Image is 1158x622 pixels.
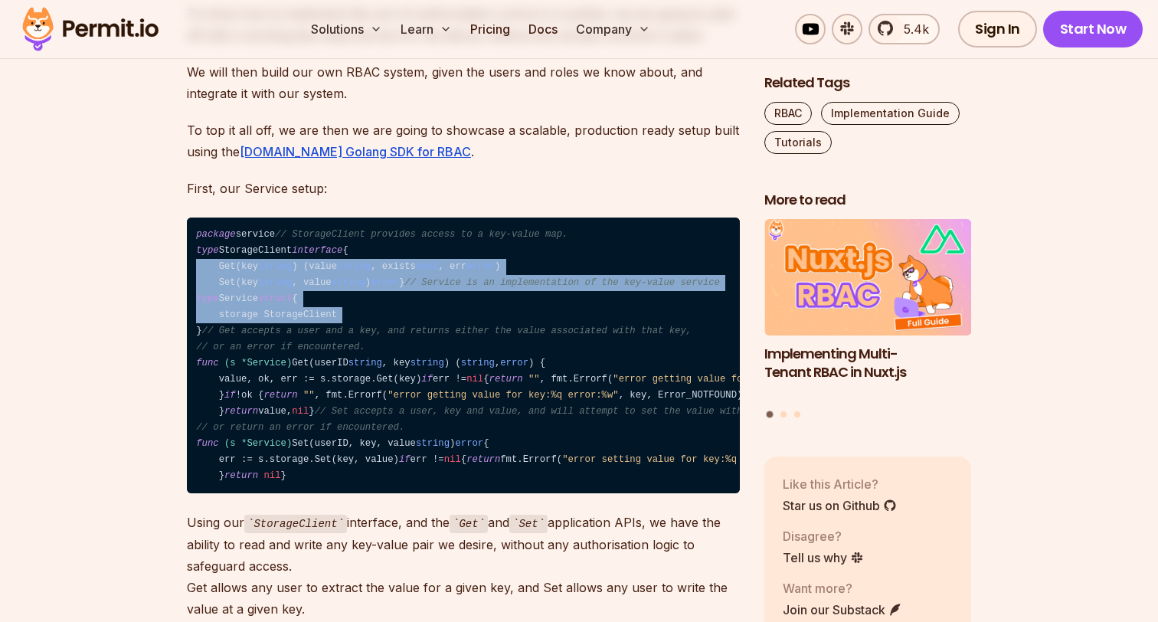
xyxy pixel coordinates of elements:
[764,219,971,401] li: 1 of 3
[332,277,365,288] span: string
[303,390,315,401] span: ""
[613,374,843,385] span: "error getting value for key:%q error:%w"
[187,61,740,104] p: We will then build our own RBAC system, given the users and roles we know about, and integrate it...
[187,218,740,494] code: service StorageClient { Get(key ) (value , exists , err ) Set(key , value ) } Service { storage S...
[466,374,483,385] span: nil
[764,131,832,154] a: Tutorials
[15,3,165,55] img: Permit logo
[258,277,292,288] span: string
[528,374,540,385] span: ""
[895,20,929,38] span: 5.4k
[399,454,411,465] span: if
[794,411,800,417] button: Go to slide 3
[404,277,720,288] span: // Service is an implementation of the key-value service
[764,344,971,382] h3: Implementing Multi-Tenant RBAC in Nuxt.js
[764,219,971,336] img: Implementing Multi-Tenant RBAC in Nuxt.js
[196,422,404,433] span: // or return an error if encountered.
[783,578,902,597] p: Want more?
[337,261,371,272] span: string
[416,261,438,272] span: bool
[764,74,971,93] h2: Related Tags
[187,512,740,620] p: Using our interface, and the and application APIs, we have the ability to read and write any key-...
[187,178,740,199] p: First, our Service setup:
[224,390,236,401] span: if
[444,454,461,465] span: nil
[275,229,568,240] span: // StorageClient provides access to a key-value map.
[509,515,548,533] code: Set
[263,390,297,401] span: return
[244,515,347,533] code: StorageClient
[292,245,342,256] span: interface
[1043,11,1143,47] a: Start Now
[263,470,280,481] span: nil
[196,293,218,304] span: type
[767,411,774,417] button: Go to slide 1
[258,293,292,304] span: struct
[783,600,902,618] a: Join our Substack
[450,515,488,533] code: Get
[464,14,516,44] a: Pricing
[315,406,799,417] span: // Set accepts a user, key and value, and will attempt to set the value with that key,
[202,326,692,336] span: // Get accepts a user and a key, and returns either the value associated with that key,
[764,102,812,125] a: RBAC
[958,11,1037,47] a: Sign In
[371,277,399,288] span: error
[224,406,258,417] span: return
[466,454,500,465] span: return
[500,358,528,368] span: error
[764,191,971,210] h2: More to read
[224,470,258,481] span: return
[783,474,897,493] p: Like this Article?
[764,219,971,420] div: Posts
[416,438,450,449] span: string
[196,358,218,368] span: func
[240,144,471,159] a: [DOMAIN_NAME] Golang SDK for RBAC
[394,14,458,44] button: Learn
[196,342,365,352] span: // or an error if encountered.
[783,548,864,566] a: Tell us why
[455,438,483,449] span: error
[196,229,235,240] span: package
[305,14,388,44] button: Solutions
[348,358,382,368] span: string
[421,374,433,385] span: if
[562,454,793,465] span: "error setting value for key:%q error:%w"
[489,374,523,385] span: return
[258,261,292,272] span: string
[187,119,740,162] p: To top it all off, we are then we are going to showcase a scalable, production ready setup built ...
[196,245,218,256] span: type
[764,219,971,401] a: Implementing Multi-Tenant RBAC in Nuxt.jsImplementing Multi-Tenant RBAC in Nuxt.js
[461,358,495,368] span: string
[780,411,787,417] button: Go to slide 2
[570,14,656,44] button: Company
[869,14,940,44] a: 5.4k
[466,261,495,272] span: error
[411,358,444,368] span: string
[388,390,618,401] span: "error getting value for key:%q error:%w"
[224,358,292,368] span: (s *Service)
[224,438,292,449] span: (s *Service)
[783,526,864,545] p: Disagree?
[522,14,564,44] a: Docs
[783,496,897,514] a: Star us on Github
[292,406,309,417] span: nil
[196,438,218,449] span: func
[821,102,960,125] a: Implementation Guide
